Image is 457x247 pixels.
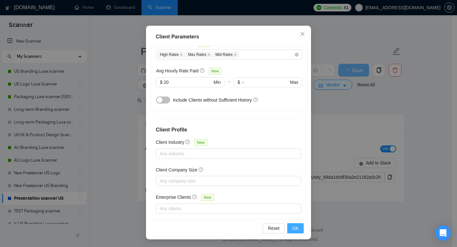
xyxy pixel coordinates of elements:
h5: Avg Hourly Rate Paid [156,67,199,74]
span: close-circle [295,53,299,57]
div: Open Intercom Messenger [435,225,451,241]
h5: Client Company Size [156,166,197,173]
span: close [180,53,183,56]
div: - [224,77,234,95]
span: High Rates [158,51,185,58]
span: question-circle [192,194,197,199]
span: question-circle [199,167,204,172]
input: ∞ [241,79,288,86]
h5: Enterprise Clients [156,194,191,201]
button: Reset [263,223,285,233]
span: $ [160,79,162,86]
span: New [209,68,222,75]
span: New [201,194,214,201]
button: Close [294,26,311,43]
span: New [194,139,207,146]
span: close [234,53,237,56]
span: Min [214,79,221,86]
span: Include Clients without Sufficient History [173,97,252,103]
span: close [300,31,305,37]
span: $ [238,79,240,86]
span: Max [290,79,298,86]
h5: Client Industry [156,139,184,146]
h4: Client Profile [156,126,301,134]
input: 0 [164,79,212,86]
div: Client Parameters [156,33,301,41]
span: Mid Rates [213,51,239,58]
button: OK [287,223,304,233]
span: question-circle [253,97,258,102]
span: Max Rates [186,51,212,58]
span: close [207,53,210,56]
span: question-circle [200,68,205,73]
span: OK [292,225,299,232]
span: question-circle [185,139,190,144]
span: Reset [268,225,280,232]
